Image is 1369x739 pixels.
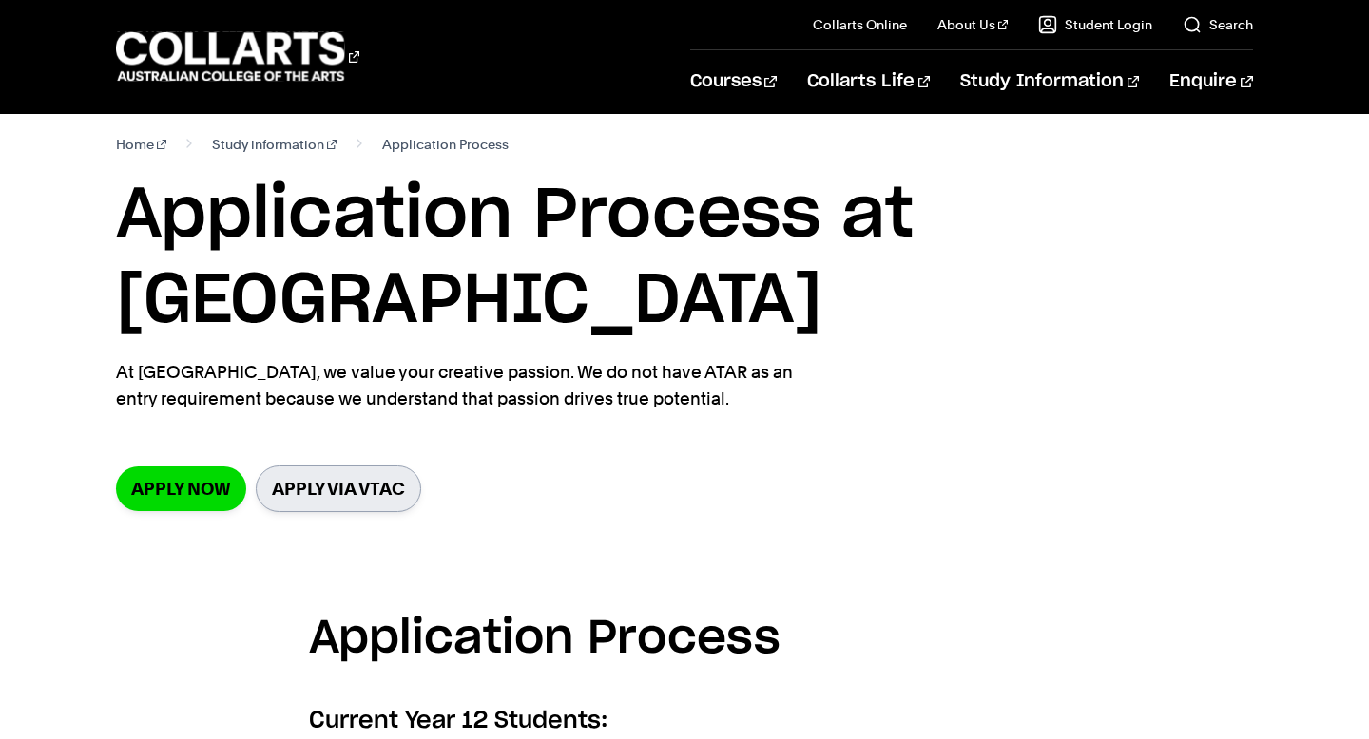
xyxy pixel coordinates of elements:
[116,173,1252,344] h1: Application Process at [GEOGRAPHIC_DATA]
[116,466,246,511] a: Apply now
[1038,15,1152,34] a: Student Login
[807,50,930,113] a: Collarts Life
[960,50,1139,113] a: Study Information
[382,131,509,158] span: Application Process
[937,15,1008,34] a: About Us
[1169,50,1252,113] a: Enquire
[813,15,907,34] a: Collarts Online
[116,359,810,412] p: At [GEOGRAPHIC_DATA], we value your creative passion. We do not have ATAR as an entry requirement...
[690,50,777,113] a: Courses
[212,131,337,158] a: Study information
[116,29,359,84] div: Go to homepage
[256,465,421,512] a: Apply via VTAC
[116,131,166,158] a: Home
[1183,15,1253,34] a: Search
[309,603,1060,676] h3: Application Process
[309,704,1060,738] h6: Current Year 12 Students:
